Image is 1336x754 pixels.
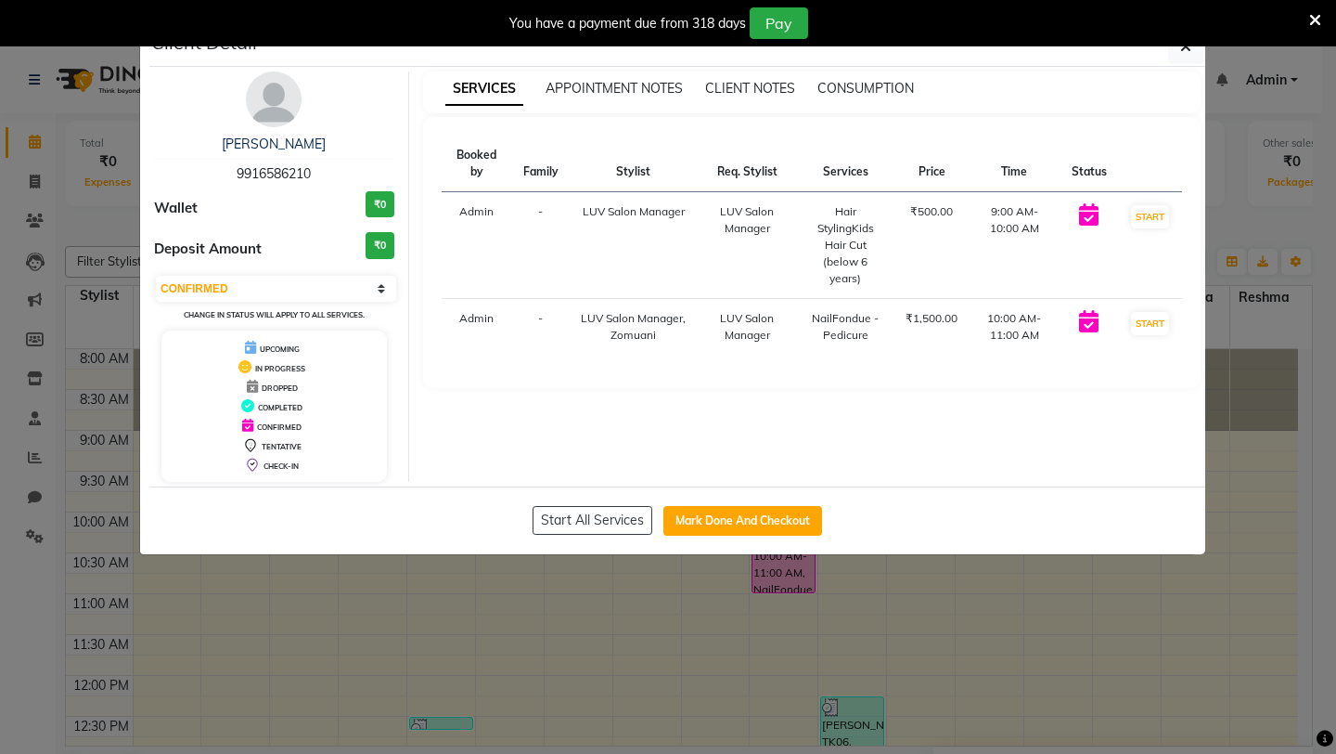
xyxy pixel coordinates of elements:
[1131,205,1169,228] button: START
[246,71,302,127] img: avatar
[257,422,302,432] span: CONFIRMED
[570,136,698,192] th: Stylist
[1131,312,1169,335] button: START
[442,136,512,192] th: Booked by
[1060,136,1118,192] th: Status
[237,165,311,182] span: 9916586210
[894,136,969,192] th: Price
[512,136,570,192] th: Family
[255,364,305,373] span: IN PROGRESS
[720,204,774,235] span: LUV Salon Manager
[442,299,512,356] td: Admin
[969,299,1060,356] td: 10:00 AM-11:00 AM
[184,310,365,319] small: Change in status will apply to all services.
[750,7,808,39] button: Pay
[154,198,198,219] span: Wallet
[546,80,683,97] span: APPOINTMENT NOTES
[260,344,300,354] span: UPCOMING
[262,383,298,393] span: DROPPED
[512,299,570,356] td: -
[442,192,512,299] td: Admin
[154,239,262,260] span: Deposit Amount
[969,136,1060,192] th: Time
[817,80,914,97] span: CONSUMPTION
[698,136,797,192] th: Req. Stylist
[663,506,822,536] button: Mark Done And Checkout
[262,442,302,451] span: TENTATIVE
[796,136,894,192] th: Services
[366,232,394,259] h3: ₹0
[906,203,957,220] div: ₹500.00
[263,461,299,471] span: CHECK-IN
[581,311,683,325] span: LUV Salon Manager
[258,403,302,412] span: COMPLETED
[807,310,883,344] div: NailFondue - Pedicure
[807,203,883,287] div: Hair StylingKids Hair Cut (below 6 years)
[533,506,652,535] button: Start All Services
[445,72,523,106] span: SERVICES
[906,310,957,327] div: ₹1,500.00
[366,191,394,218] h3: ₹0
[705,80,795,97] span: CLIENT NOTES
[969,192,1060,299] td: 9:00 AM-10:00 AM
[222,136,326,152] a: [PERSON_NAME]
[512,192,570,299] td: -
[509,14,746,33] div: You have a payment due from 318 days
[720,311,774,342] span: LUV Salon Manager
[583,204,685,218] span: LUV Salon Manager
